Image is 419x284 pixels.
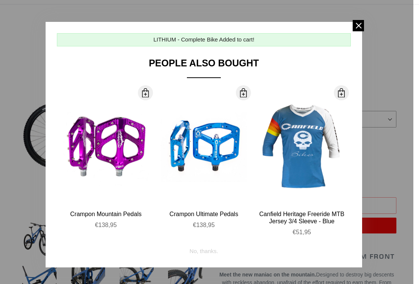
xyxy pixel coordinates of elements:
[57,58,351,78] div: People Also Bought
[258,210,345,225] div: Canfield Heritage Freeride MTB Jersey 3/4 Sleeve - Blue
[63,104,149,190] img: Canfield-Crampon-Mountain-Purple-Shopify_large.jpg
[161,210,247,218] div: Crampon Ultimate Pedals
[193,222,215,228] span: €138,95
[293,229,311,235] span: €51,95
[190,241,218,256] div: No, thanks.
[153,35,254,44] div: LITHIUM - Complete Bike Added to cart!
[258,104,345,190] img: Canfield-Hertiage-Jersey-Blue-Front_large.jpg
[161,104,247,190] img: Canfield-Crampon-Ultimate-Blue_large.jpg
[95,222,117,228] span: €138,95
[63,210,149,218] div: Crampon Mountain Pedals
